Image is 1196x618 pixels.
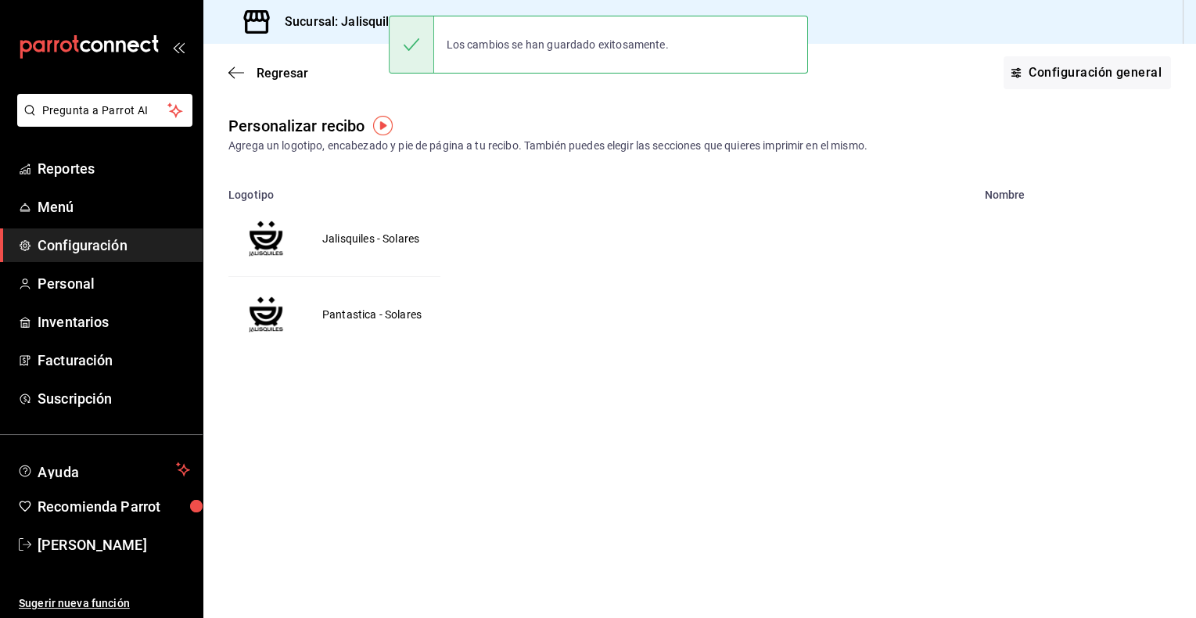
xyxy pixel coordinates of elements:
[303,201,438,276] td: Jalisquiles - Solares
[247,296,285,333] img: Preview
[38,534,190,555] span: [PERSON_NAME]
[38,235,190,256] span: Configuración
[203,201,463,276] button: PreviewJalisquiles - Solares
[172,41,185,53] button: open_drawer_menu
[247,220,285,257] img: Preview
[203,179,975,201] th: Logotipo
[38,311,190,332] span: Inventarios
[38,460,170,479] span: Ayuda
[228,66,308,81] button: Regresar
[11,113,192,130] a: Pregunta a Parrot AI
[434,27,681,62] div: Los cambios se han guardado exitosamente.
[203,276,465,352] button: PreviewPantastica - Solares
[373,116,393,135] img: Tooltip marker
[38,496,190,517] span: Recomienda Parrot
[42,102,168,119] span: Pregunta a Parrot AI
[303,277,440,353] td: Pantastica - Solares
[975,179,1196,201] th: Nombre
[38,388,190,409] span: Suscripción
[38,350,190,371] span: Facturación
[38,273,190,294] span: Personal
[1004,56,1171,89] button: Configuración general
[38,196,190,217] span: Menú
[228,114,365,138] div: Personalizar recibo
[19,595,190,612] span: Sugerir nueva función
[203,179,1196,352] table: voidReasonsTable
[257,66,308,81] span: Regresar
[228,138,1171,154] div: Agrega un logotipo, encabezado y pie de página a tu recibo. También puedes elegir las secciones q...
[38,158,190,179] span: Reportes
[17,94,192,127] button: Pregunta a Parrot AI
[272,13,459,31] h3: Sucursal: Jalisquiles (Solares)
